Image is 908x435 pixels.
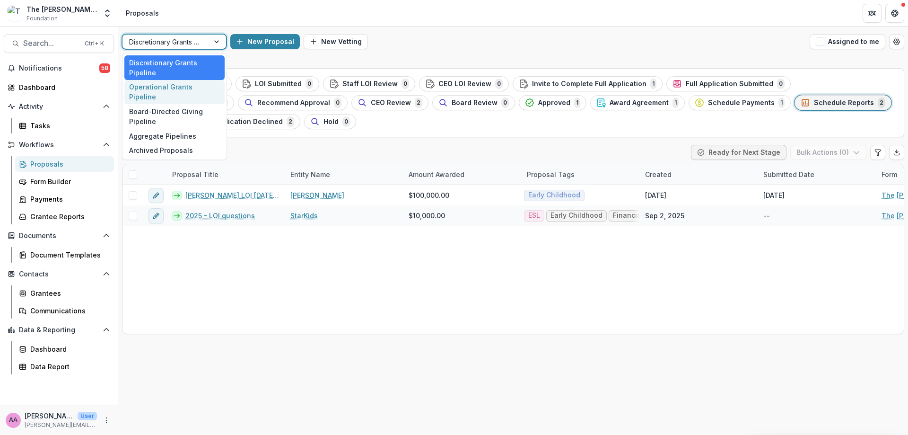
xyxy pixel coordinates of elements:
a: Dashboard [15,341,114,357]
div: Created [639,169,677,179]
span: Schedule Reports [814,99,874,107]
button: Partners [863,4,882,23]
button: Bulk Actions (0) [790,145,866,160]
div: Sep 2, 2025 [645,211,684,221]
div: [DATE] [645,190,666,200]
div: Proposal Tags [521,164,639,185]
div: Document Templates [30,250,106,260]
button: Staff LOI Review0 [323,76,415,91]
a: Data Report [15,359,114,374]
a: Form Builder [15,174,114,189]
button: Open Data & Reporting [4,322,114,337]
a: Tasks [15,118,114,133]
button: Assigned to me [810,34,885,49]
div: Data Report [30,362,106,372]
div: Amount Awarded [403,169,470,179]
button: New Proposal [230,34,300,49]
span: Full Application Submitted [686,80,773,88]
button: Open Documents [4,228,114,243]
div: Proposal Title [166,169,224,179]
div: Board-Directed Giving Pipeline [124,104,225,129]
span: Approved [538,99,570,107]
div: Created [639,164,758,185]
div: Ctrl + K [83,38,106,49]
span: Activity [19,103,99,111]
span: Award Agreement [610,99,669,107]
span: Staff LOI Review [342,80,398,88]
button: Full Application Submitted0 [666,76,791,91]
span: 2 [878,98,885,108]
a: [PERSON_NAME] LOI [DATE] test [185,190,279,200]
span: $10,000.00 [409,211,445,221]
img: The Frist Foundation Workflow Sandbox [8,6,23,21]
div: Proposal Title [166,164,285,185]
span: 2 [415,98,422,108]
div: Form [876,169,903,179]
button: Open Contacts [4,266,114,282]
span: 2 [287,116,294,127]
span: 1 [650,79,656,89]
button: Notifications58 [4,61,114,76]
a: Document Templates [15,247,114,263]
div: -- [763,211,770,221]
button: Open entity switcher [101,4,114,23]
button: Recommend Approval0 [238,95,348,110]
span: 0 [777,79,785,89]
button: Search... [4,34,114,53]
div: Submitted Date [758,169,820,179]
a: [PERSON_NAME] [290,190,344,200]
span: Invite to Complete Full Application [532,80,646,88]
a: 2025 - LOI questions [185,211,255,221]
span: Contacts [19,270,99,278]
div: Proposals [126,8,159,18]
div: The [PERSON_NAME] Foundation Workflow Sandbox [26,4,97,14]
div: Submitted Date [758,164,876,185]
button: Schedule Payments1 [689,95,791,110]
button: Ready for Next Stage [691,145,786,160]
span: 1 [778,98,785,108]
a: Grantees [15,285,114,301]
span: 0 [334,98,341,108]
span: Notifications [19,64,99,72]
button: Get Help [885,4,904,23]
a: StarKids [290,211,318,221]
span: 0 [495,79,503,89]
div: Tasks [30,121,106,131]
span: Recommend Approval [257,99,330,107]
span: LOI Submitted [255,80,302,88]
span: Search... [23,39,79,48]
div: Grantees [30,288,106,298]
span: Application Declined [213,118,283,126]
span: 0 [342,116,350,127]
button: Open Activity [4,99,114,114]
button: Board Review0 [432,95,515,110]
div: Amount Awarded [403,164,521,185]
div: Proposals [30,159,106,169]
a: Payments [15,191,114,207]
a: Grantee Reports [15,209,114,224]
a: Proposals [15,156,114,172]
div: Entity Name [285,164,403,185]
div: Aggregate Pipelines [124,129,225,143]
span: Hold [323,118,339,126]
div: Operational Grants Pipeline [124,80,225,105]
span: CEO LOI Review [438,80,491,88]
span: 1 [672,98,679,108]
span: Foundation [26,14,58,23]
button: Edit table settings [870,145,885,160]
div: Dashboard [19,82,106,92]
a: Dashboard [4,80,114,95]
p: User [78,412,97,420]
div: Grantee Reports [30,212,106,222]
span: Schedule Payments [708,99,775,107]
button: More [101,415,112,426]
div: Discretionary Grants Pipeline [124,55,225,80]
button: Hold0 [304,114,356,129]
span: Documents [19,232,99,240]
button: CEO LOI Review0 [419,76,509,91]
button: Schedule Reports2 [794,95,891,110]
a: Communications [15,303,114,319]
